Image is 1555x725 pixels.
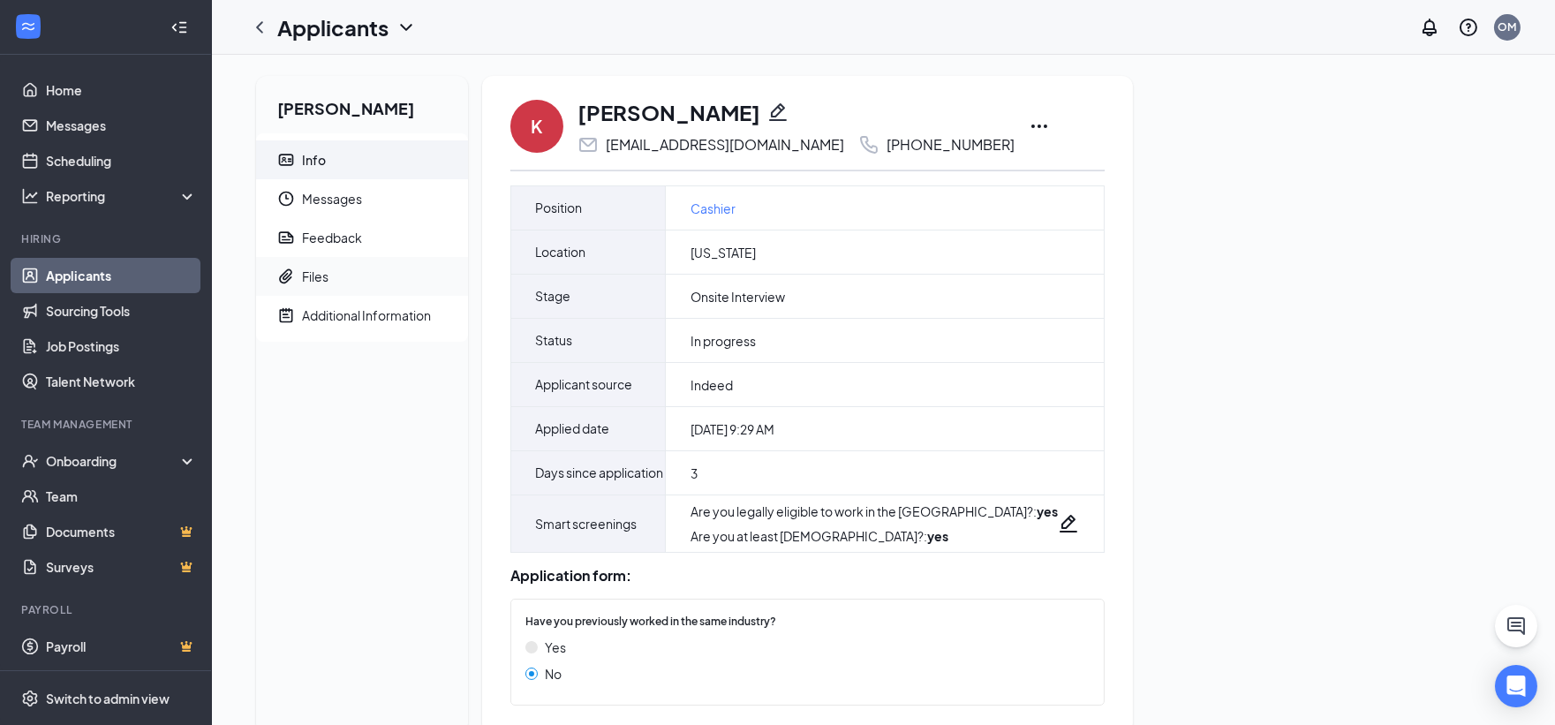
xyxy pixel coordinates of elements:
[535,363,632,406] span: Applicant source
[256,257,468,296] a: PaperclipFiles
[887,136,1015,154] div: [PHONE_NUMBER]
[277,12,389,42] h1: Applicants
[46,108,197,143] a: Messages
[46,452,182,470] div: Onboarding
[691,288,785,306] span: Onsite Interview
[1029,116,1050,137] svg: Ellipses
[302,268,328,285] div: Files
[19,18,37,35] svg: WorkstreamLogo
[1506,615,1527,637] svg: ChatActive
[858,134,879,155] svg: Phone
[1495,605,1537,647] button: ChatActive
[46,143,197,178] a: Scheduling
[256,218,468,257] a: ReportFeedback
[170,19,188,36] svg: Collapse
[691,244,756,261] span: [US_STATE]
[691,199,736,218] a: Cashier
[545,664,562,683] span: No
[46,549,197,585] a: SurveysCrown
[396,17,417,38] svg: ChevronDown
[46,690,170,707] div: Switch to admin view
[1419,17,1440,38] svg: Notifications
[545,638,566,657] span: Yes
[606,136,844,154] div: [EMAIL_ADDRESS][DOMAIN_NAME]
[1495,665,1537,707] div: Open Intercom Messenger
[691,464,698,482] span: 3
[46,72,197,108] a: Home
[510,567,1105,585] div: Application form:
[21,602,193,617] div: Payroll
[1498,19,1517,34] div: OM
[277,190,295,208] svg: Clock
[532,114,543,139] div: K
[577,134,599,155] svg: Email
[46,479,197,514] a: Team
[535,407,609,450] span: Applied date
[46,364,197,399] a: Talent Network
[535,230,585,274] span: Location
[535,319,572,362] span: Status
[535,451,663,495] span: Days since application
[46,187,198,205] div: Reporting
[1458,17,1479,38] svg: QuestionInfo
[249,17,270,38] svg: ChevronLeft
[277,229,295,246] svg: Report
[535,186,582,230] span: Position
[256,140,468,179] a: ContactCardInfo
[767,102,789,123] svg: Pencil
[525,614,776,631] span: Have you previously worked in the same industry?
[691,527,1058,545] div: Are you at least [DEMOGRAPHIC_DATA]? :
[46,629,197,664] a: PayrollCrown
[535,502,637,546] span: Smart screenings
[277,151,295,169] svg: ContactCard
[46,514,197,549] a: DocumentsCrown
[302,306,431,324] div: Additional Information
[927,528,948,544] strong: yes
[46,293,197,329] a: Sourcing Tools
[691,376,733,394] span: Indeed
[256,76,468,133] h2: [PERSON_NAME]
[691,332,756,350] span: In progress
[46,258,197,293] a: Applicants
[277,306,295,324] svg: NoteActive
[21,452,39,470] svg: UserCheck
[21,231,193,246] div: Hiring
[1037,503,1058,519] strong: yes
[256,296,468,335] a: NoteActiveAdditional Information
[256,179,468,218] a: ClockMessages
[302,151,326,169] div: Info
[691,502,1058,520] div: Are you legally eligible to work in the [GEOGRAPHIC_DATA]? :
[277,268,295,285] svg: Paperclip
[577,97,760,127] h1: [PERSON_NAME]
[302,229,362,246] div: Feedback
[21,417,193,432] div: Team Management
[1058,513,1079,534] svg: Pencil
[21,690,39,707] svg: Settings
[46,329,197,364] a: Job Postings
[691,420,774,438] span: [DATE] 9:29 AM
[302,179,454,218] span: Messages
[21,187,39,205] svg: Analysis
[535,275,570,318] span: Stage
